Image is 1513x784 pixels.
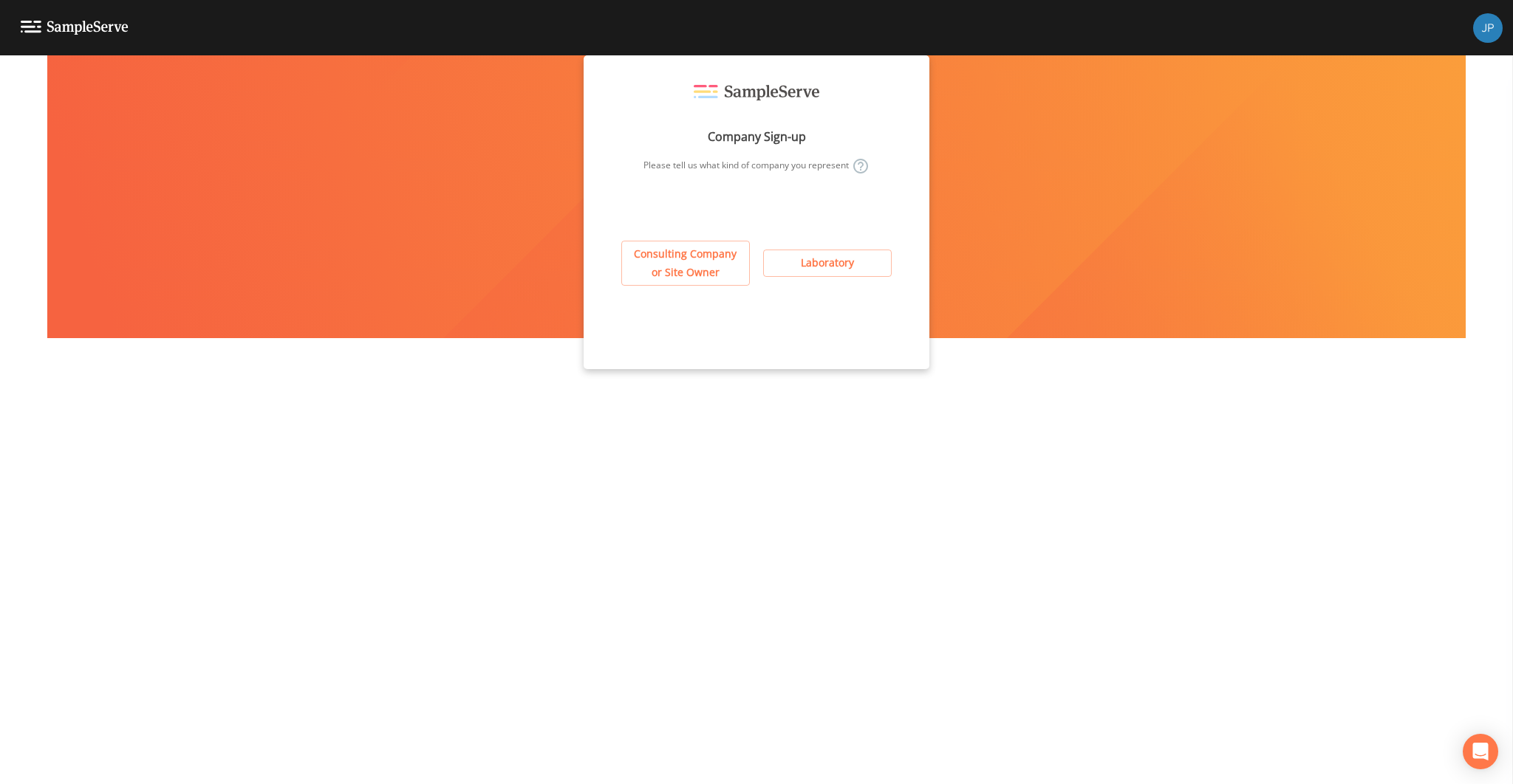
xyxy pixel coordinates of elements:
[708,131,806,142] h2: Company Sign-up
[1463,734,1498,769] div: Open Intercom Messenger
[763,250,892,277] button: Laboratory
[694,85,819,101] img: sample serve logo
[1473,13,1503,43] img: 6a6d5b5d644352ee6cc366964e1badea
[21,21,129,35] img: logo
[643,157,870,175] h3: Please tell us what kind of company you represent
[621,241,750,286] button: Consulting Companyor Site Owner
